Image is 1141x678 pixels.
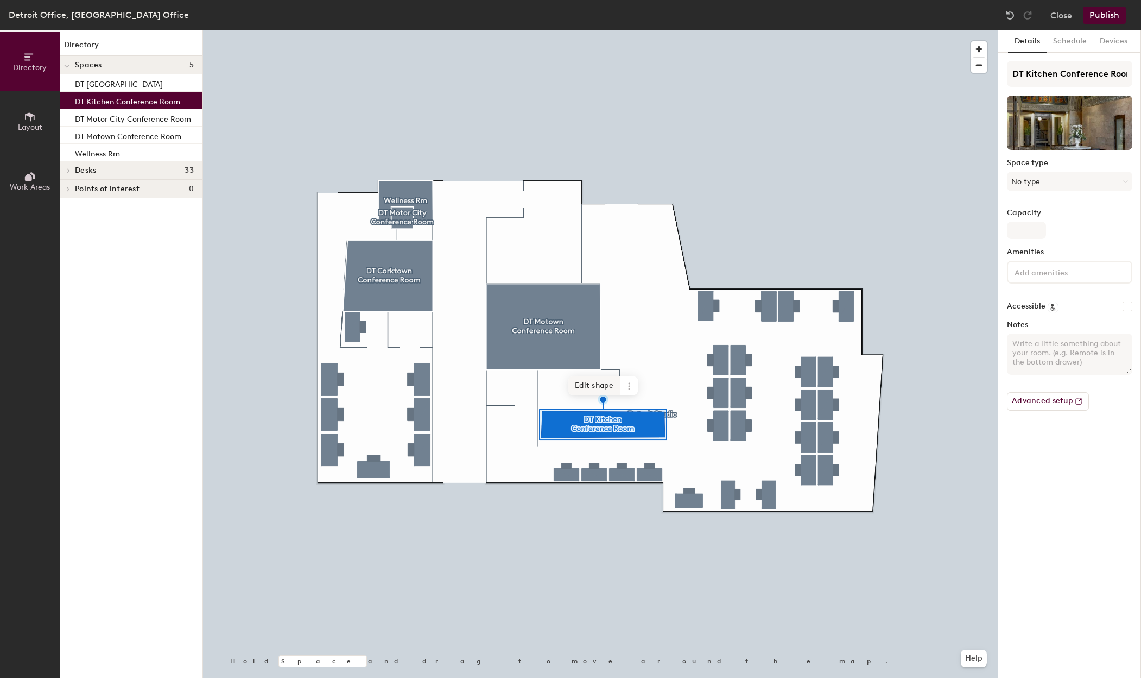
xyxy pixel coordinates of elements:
[189,61,194,70] span: 5
[1008,30,1047,53] button: Details
[1007,159,1132,167] label: Space type
[1022,10,1033,21] img: Redo
[1007,209,1132,217] label: Capacity
[13,63,47,72] span: Directory
[1007,321,1132,329] label: Notes
[189,185,194,193] span: 0
[75,61,102,70] span: Spaces
[9,8,189,22] div: Detroit Office, [GEOGRAPHIC_DATA] Office
[75,111,191,124] p: DT Motor City Conference Room
[1007,172,1132,191] button: No type
[1093,30,1134,53] button: Devices
[10,183,50,192] span: Work Areas
[75,185,140,193] span: Points of interest
[185,166,194,175] span: 33
[1050,7,1072,24] button: Close
[568,376,620,395] span: Edit shape
[1007,248,1132,256] label: Amenities
[1005,10,1016,21] img: Undo
[18,123,42,132] span: Layout
[75,94,180,106] p: DT Kitchen Conference Room
[75,146,120,159] p: Wellness Rm
[60,39,202,56] h1: Directory
[75,77,163,89] p: DT [GEOGRAPHIC_DATA]
[1047,30,1093,53] button: Schedule
[75,129,181,141] p: DT Motown Conference Room
[1083,7,1126,24] button: Publish
[1012,265,1110,278] input: Add amenities
[1007,96,1132,150] img: The space named DT Kitchen Conference Room
[75,166,96,175] span: Desks
[961,650,987,667] button: Help
[1007,302,1045,311] label: Accessible
[1007,392,1089,411] button: Advanced setup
